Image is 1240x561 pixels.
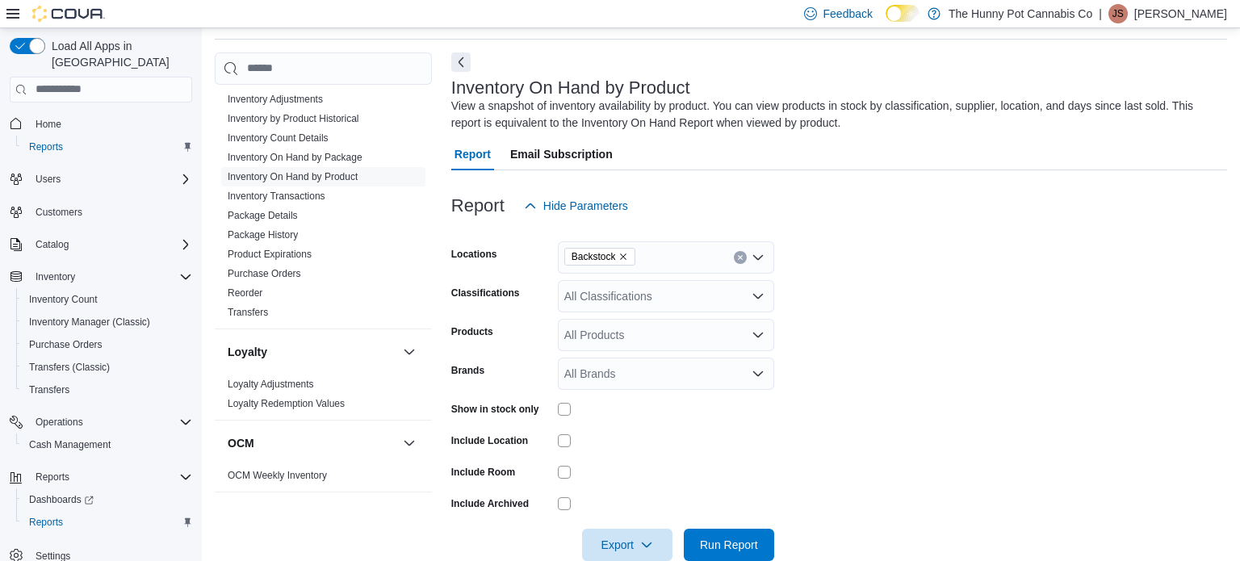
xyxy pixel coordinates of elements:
[16,136,199,158] button: Reports
[36,416,83,429] span: Operations
[29,170,192,189] span: Users
[29,170,67,189] button: Users
[1134,4,1227,23] p: [PERSON_NAME]
[228,112,359,125] span: Inventory by Product Historical
[29,202,192,222] span: Customers
[3,466,199,488] button: Reports
[510,138,613,170] span: Email Subscription
[455,138,491,170] span: Report
[582,529,672,561] button: Export
[451,196,505,216] h3: Report
[23,358,192,377] span: Transfers (Classic)
[16,288,199,311] button: Inventory Count
[228,94,323,105] a: Inventory Adjustments
[400,342,419,362] button: Loyalty
[752,329,765,341] button: Open list of options
[23,380,192,400] span: Transfers
[228,248,312,261] span: Product Expirations
[228,379,314,390] a: Loyalty Adjustments
[36,471,69,484] span: Reports
[29,267,192,287] span: Inventory
[29,140,63,153] span: Reports
[228,151,362,164] span: Inventory On Hand by Package
[29,467,76,487] button: Reports
[823,6,873,22] span: Feedback
[228,435,254,451] h3: OCM
[228,170,358,183] span: Inventory On Hand by Product
[29,412,90,432] button: Operations
[29,438,111,451] span: Cash Management
[215,90,432,329] div: Inventory
[228,397,345,410] span: Loyalty Redemption Values
[734,251,747,264] button: Clear input
[36,270,75,283] span: Inventory
[400,433,419,453] button: OCM
[228,344,396,360] button: Loyalty
[228,210,298,221] a: Package Details
[886,22,886,23] span: Dark Mode
[29,114,192,134] span: Home
[16,433,199,456] button: Cash Management
[23,137,69,157] a: Reports
[886,5,920,22] input: Dark Mode
[564,248,636,266] span: Backstock
[16,511,199,534] button: Reports
[23,380,76,400] a: Transfers
[400,505,419,525] button: Pricing
[228,132,329,144] a: Inventory Count Details
[1112,4,1124,23] span: JS
[228,378,314,391] span: Loyalty Adjustments
[29,316,150,329] span: Inventory Manager (Classic)
[29,516,63,529] span: Reports
[23,358,116,377] a: Transfers (Classic)
[228,398,345,409] a: Loyalty Redemption Values
[23,312,192,332] span: Inventory Manager (Classic)
[3,112,199,136] button: Home
[23,290,192,309] span: Inventory Count
[23,513,192,532] span: Reports
[23,290,104,309] a: Inventory Count
[228,132,329,144] span: Inventory Count Details
[451,98,1219,132] div: View a snapshot of inventory availability by product. You can view products in stock by classific...
[618,252,628,262] button: Remove Backstock from selection in this group
[949,4,1092,23] p: The Hunny Pot Cannabis Co
[228,209,298,222] span: Package Details
[228,268,301,279] a: Purchase Orders
[29,412,192,432] span: Operations
[23,490,192,509] span: Dashboards
[29,293,98,306] span: Inventory Count
[752,367,765,380] button: Open list of options
[543,198,628,214] span: Hide Parameters
[29,115,68,134] a: Home
[23,513,69,532] a: Reports
[36,238,69,251] span: Catalog
[3,200,199,224] button: Customers
[16,488,199,511] a: Dashboards
[29,235,75,254] button: Catalog
[36,118,61,131] span: Home
[29,267,82,287] button: Inventory
[228,229,298,241] a: Package History
[228,171,358,182] a: Inventory On Hand by Product
[228,190,325,202] a: Inventory Transactions
[3,233,199,256] button: Catalog
[36,173,61,186] span: Users
[29,338,103,351] span: Purchase Orders
[16,311,199,333] button: Inventory Manager (Classic)
[451,364,484,377] label: Brands
[517,190,635,222] button: Hide Parameters
[228,344,267,360] h3: Loyalty
[29,361,110,374] span: Transfers (Classic)
[23,335,192,354] span: Purchase Orders
[36,206,82,219] span: Customers
[3,266,199,288] button: Inventory
[228,267,301,280] span: Purchase Orders
[3,411,199,433] button: Operations
[23,490,100,509] a: Dashboards
[451,52,471,72] button: Next
[1108,4,1128,23] div: Jessica Steinmetz
[228,93,323,106] span: Inventory Adjustments
[228,469,327,482] span: OCM Weekly Inventory
[592,529,663,561] span: Export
